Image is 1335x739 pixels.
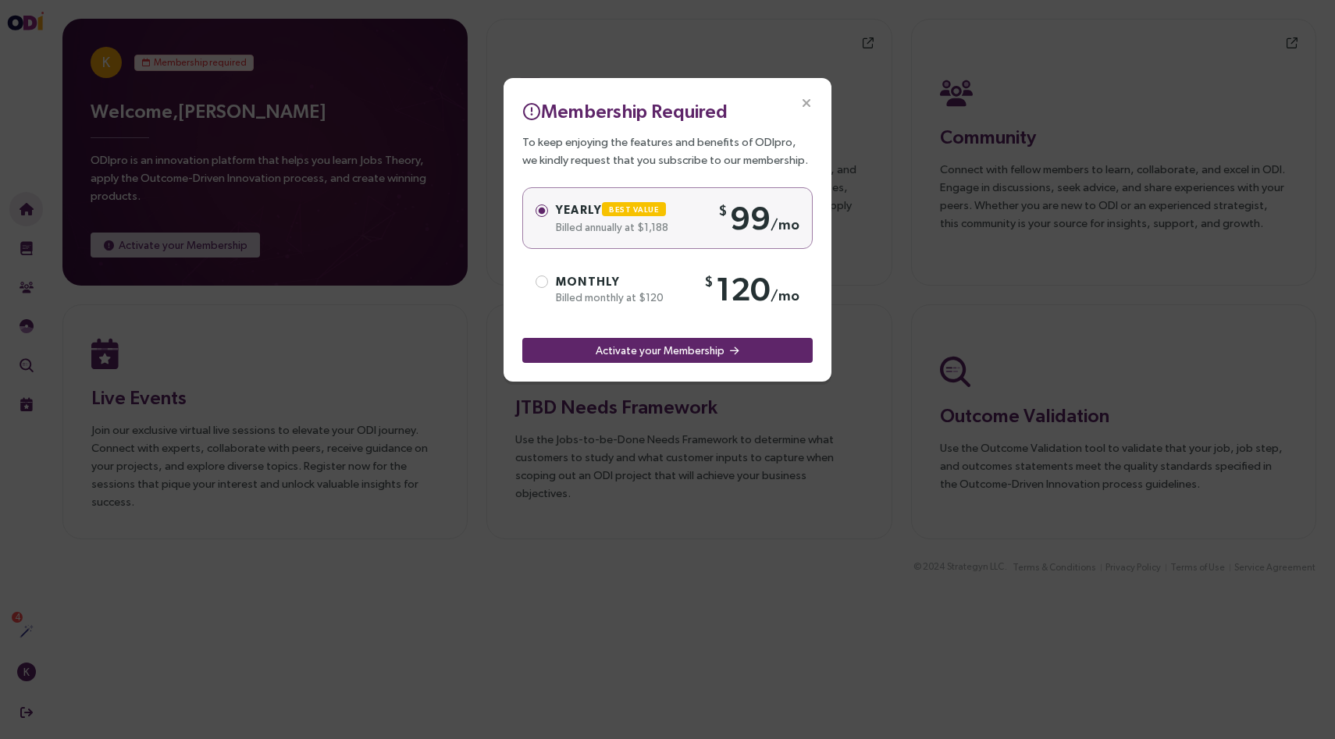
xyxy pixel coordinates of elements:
sup: $ [718,202,730,219]
span: Best Value [609,205,659,214]
div: 99 [718,197,799,239]
h3: Membership Required [522,97,813,125]
sub: /mo [771,287,799,304]
div: 120 [704,268,799,310]
sup: $ [704,273,716,290]
span: Billed monthly at $120 [556,291,664,304]
span: Billed annually at $1,188 [556,221,668,233]
span: Yearly [556,203,672,216]
button: Activate your Membership [522,338,813,363]
button: Close [781,78,831,128]
span: Activate your Membership [596,342,724,359]
p: To keep enjoying the features and benefits of ODIpro, we kindly request that you subscribe to our... [522,133,813,169]
span: Monthly [556,275,620,288]
sub: /mo [771,216,799,233]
